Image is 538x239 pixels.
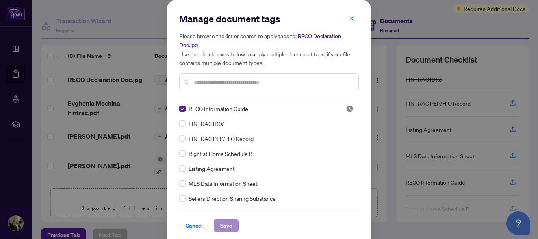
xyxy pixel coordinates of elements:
span: MLS Data Information Sheet [189,179,258,188]
span: Listing Agreement [189,164,235,173]
img: status [346,105,354,113]
span: Pending Review [346,105,354,113]
span: Cancel [186,219,203,232]
button: Open asap [506,211,530,235]
span: close [349,16,354,21]
span: Right at Home Schedule B [189,149,252,158]
button: Save [214,219,239,232]
span: Save [220,219,232,232]
h2: Manage document tags [179,13,359,25]
h5: Please browse the list or search to apply tags to: Use the checkboxes below to apply multiple doc... [179,31,359,67]
span: RECO Information Guide [189,104,248,113]
span: Sellers Direction Sharing Substance [189,194,276,203]
button: Cancel [179,219,209,232]
span: FINTRAC ID(s) [189,119,224,128]
span: FINTRAC PEP/HIO Record [189,134,254,143]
